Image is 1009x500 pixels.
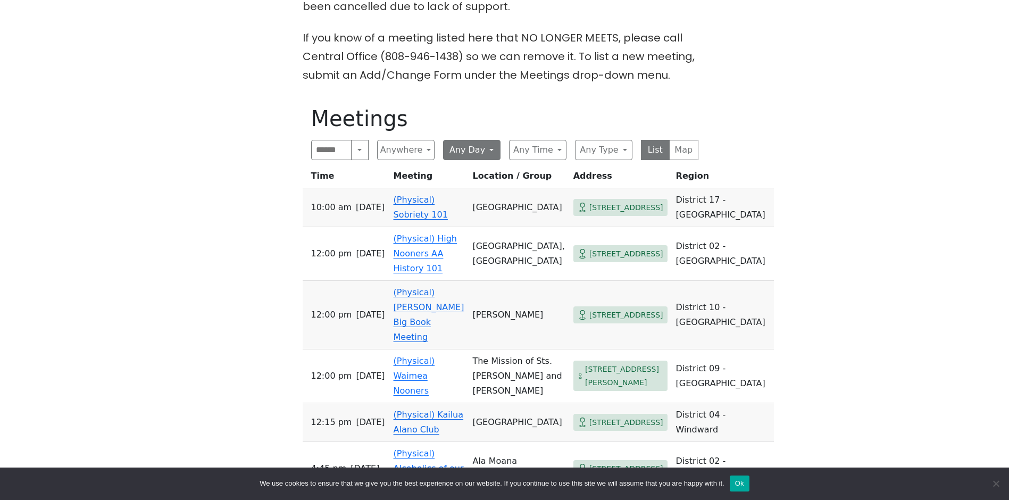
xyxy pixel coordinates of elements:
[589,309,663,322] span: [STREET_ADDRESS]
[394,448,464,488] a: (Physical) Alcoholics of our Type
[311,246,352,261] span: 12:00 PM
[569,169,672,188] th: Address
[356,369,385,384] span: [DATE]
[394,287,464,342] a: (Physical) [PERSON_NAME] Big Book Meeting
[389,169,469,188] th: Meeting
[672,169,774,188] th: Region
[468,403,569,442] td: [GEOGRAPHIC_DATA]
[394,410,464,435] a: (Physical) Kailua Alano Club
[672,188,774,227] td: District 17 - [GEOGRAPHIC_DATA]
[468,227,569,281] td: [GEOGRAPHIC_DATA], [GEOGRAPHIC_DATA]
[260,478,724,489] span: We use cookies to ensure that we give you the best experience on our website. If you continue to ...
[672,281,774,349] td: District 10 - [GEOGRAPHIC_DATA]
[394,234,457,273] a: (Physical) High Nooners AA History 101
[311,461,347,476] span: 4:45 PM
[468,188,569,227] td: [GEOGRAPHIC_DATA]
[672,442,774,496] td: District 02 - [GEOGRAPHIC_DATA]
[589,416,663,429] span: [STREET_ADDRESS]
[589,247,663,261] span: [STREET_ADDRESS]
[356,307,385,322] span: [DATE]
[356,200,385,215] span: [DATE]
[672,349,774,403] td: District 09 - [GEOGRAPHIC_DATA]
[672,403,774,442] td: District 04 - Windward
[990,478,1001,489] span: No
[311,106,698,131] h1: Meetings
[311,369,352,384] span: 12:00 PM
[311,307,352,322] span: 12:00 PM
[730,476,749,491] button: Ok
[311,200,352,215] span: 10:00 AM
[351,140,368,160] button: Search
[303,29,707,85] p: If you know of a meeting listed here that NO LONGER MEETS, please call Central Office (808-946-14...
[672,227,774,281] td: District 02 - [GEOGRAPHIC_DATA]
[468,442,569,496] td: Ala Moana [GEOGRAPHIC_DATA]
[669,140,698,160] button: Map
[585,363,663,389] span: [STREET_ADDRESS][PERSON_NAME]
[443,140,501,160] button: Any Day
[394,356,435,396] a: (Physical) Waimea Nooners
[589,462,663,476] span: [STREET_ADDRESS]
[351,461,379,476] span: [DATE]
[589,201,663,214] span: [STREET_ADDRESS]
[641,140,670,160] button: List
[303,169,389,188] th: Time
[468,349,569,403] td: The Mission of Sts. [PERSON_NAME] and [PERSON_NAME]
[356,246,385,261] span: [DATE]
[509,140,566,160] button: Any Time
[575,140,632,160] button: Any Type
[468,169,569,188] th: Location / Group
[311,415,352,430] span: 12:15 PM
[311,140,352,160] input: Search
[356,415,385,430] span: [DATE]
[377,140,435,160] button: Anywhere
[394,195,448,220] a: (Physical) Sobriety 101
[468,281,569,349] td: [PERSON_NAME]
